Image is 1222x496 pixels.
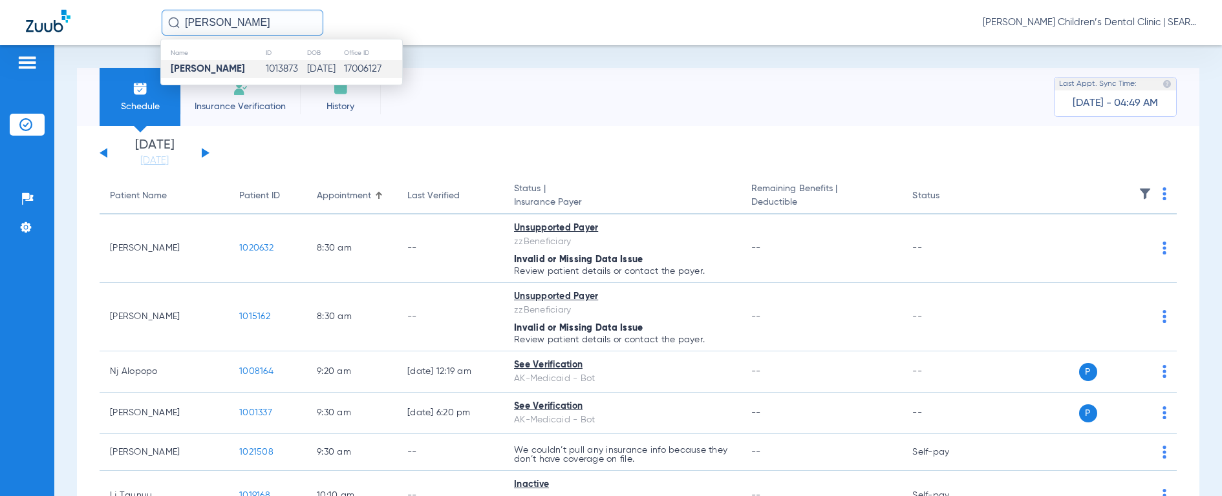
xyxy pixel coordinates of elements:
span: Last Appt. Sync Time: [1059,77,1137,90]
div: Patient ID [239,189,296,203]
td: Nj Alopopo [100,351,229,393]
span: [PERSON_NAME] Children’s Dental Clinic | SEARHC [983,16,1196,29]
td: -- [902,393,989,434]
img: Schedule [133,81,148,96]
span: -- [751,367,761,376]
p: We couldn’t pull any insurance info because they don’t have coverage on file. [514,446,731,464]
th: Remaining Benefits | [741,178,903,214]
td: -- [902,283,989,351]
div: Unsupported Payer [514,222,731,235]
div: Last Verified [407,189,493,203]
strong: [PERSON_NAME] [171,64,245,74]
th: Name [161,46,265,60]
td: -- [397,214,504,283]
img: Zuub Logo [26,10,70,32]
td: 8:30 AM [306,214,397,283]
span: Deductible [751,196,892,209]
td: [DATE] 12:19 AM [397,351,504,393]
th: ID [265,46,306,60]
div: Unsupported Payer [514,290,731,304]
img: group-dot-blue.svg [1163,365,1166,378]
td: -- [902,214,989,283]
span: 1015162 [239,312,270,321]
span: 1020632 [239,243,273,253]
td: 9:20 AM [306,351,397,393]
div: Inactive [514,478,731,491]
div: Appointment [317,189,371,203]
span: 1001337 [239,408,272,417]
span: -- [751,448,761,457]
a: [DATE] [116,154,193,167]
td: [PERSON_NAME] [100,393,229,434]
img: hamburger-icon [17,55,38,70]
td: 9:30 AM [306,434,397,471]
span: 1021508 [239,448,273,457]
td: 9:30 AM [306,393,397,434]
img: History [333,81,348,96]
span: -- [751,243,761,253]
span: Invalid or Missing Data Issue [514,324,643,333]
span: [DATE] - 04:49 AM [1073,97,1158,110]
div: Patient Name [110,189,167,203]
img: group-dot-blue.svg [1163,187,1166,200]
td: [DATE] [306,60,343,78]
div: zzBeneficiary [514,304,731,317]
td: [PERSON_NAME] [100,283,229,351]
td: -- [902,351,989,393]
td: Self-pay [902,434,989,471]
img: Search Icon [168,17,180,28]
span: Invalid or Missing Data Issue [514,255,643,264]
iframe: Chat Widget [1157,434,1222,496]
td: 1013873 [265,60,306,78]
img: group-dot-blue.svg [1163,406,1166,419]
th: Office ID [343,46,402,60]
div: Patient Name [110,189,219,203]
td: [PERSON_NAME] [100,434,229,471]
p: Review patient details or contact the payer. [514,267,731,276]
div: Appointment [317,189,387,203]
span: Schedule [109,100,171,113]
img: Manual Insurance Verification [233,81,248,96]
span: P [1079,404,1097,422]
div: See Verification [514,358,731,372]
img: group-dot-blue.svg [1163,310,1166,323]
span: Insurance Verification [190,100,290,113]
th: Status [902,178,989,214]
td: [PERSON_NAME] [100,214,229,283]
span: 1008164 [239,367,273,376]
img: last sync help info [1163,79,1172,88]
td: 8:30 AM [306,283,397,351]
span: -- [751,312,761,321]
li: [DATE] [116,139,193,167]
span: -- [751,408,761,417]
img: group-dot-blue.svg [1163,242,1166,254]
div: Last Verified [407,189,460,203]
input: Search for patients [162,10,323,36]
span: P [1079,363,1097,381]
td: -- [397,283,504,351]
td: -- [397,434,504,471]
span: History [310,100,371,113]
th: Status | [504,178,741,214]
p: Review patient details or contact the payer. [514,335,731,344]
div: zzBeneficiary [514,235,731,249]
td: [DATE] 6:20 PM [397,393,504,434]
img: filter.svg [1139,187,1152,200]
div: AK-Medicaid - Bot [514,413,731,427]
th: DOB [306,46,343,60]
td: 17006127 [343,60,402,78]
div: See Verification [514,400,731,413]
div: Patient ID [239,189,280,203]
div: AK-Medicaid - Bot [514,372,731,386]
span: Insurance Payer [514,196,731,209]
